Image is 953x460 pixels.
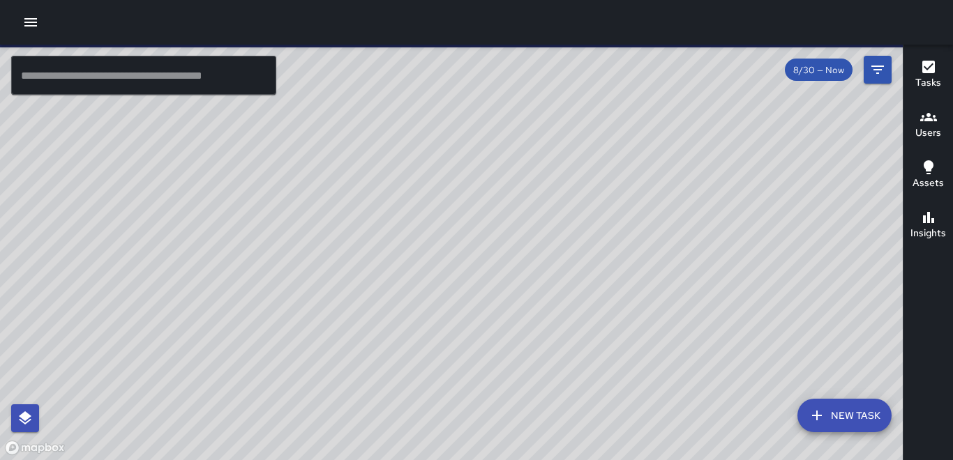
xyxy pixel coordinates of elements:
button: Tasks [903,50,953,100]
h6: Tasks [915,75,941,91]
h6: Insights [910,226,946,241]
button: Insights [903,201,953,251]
button: Filters [864,56,892,84]
button: Assets [903,151,953,201]
h6: Assets [913,176,944,191]
button: New Task [797,399,892,432]
button: Users [903,100,953,151]
h6: Users [915,125,941,141]
span: 8/30 — Now [785,64,853,76]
